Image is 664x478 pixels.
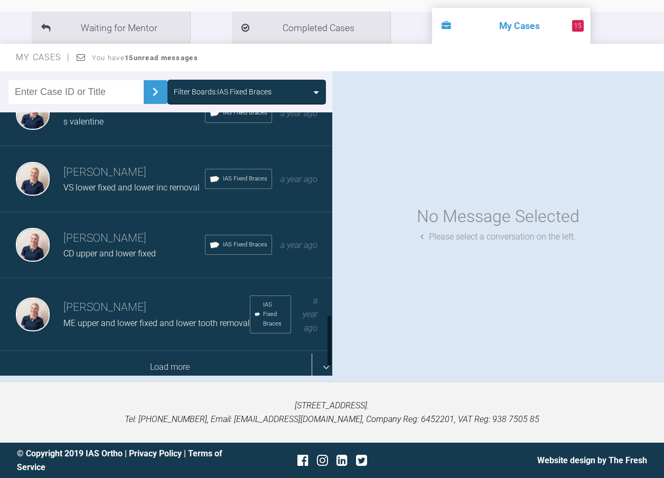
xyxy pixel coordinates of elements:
[16,52,70,62] span: My Cases
[280,108,317,118] span: a year ago
[147,83,164,100] img: chevronRight.28bd32b0.svg
[223,108,267,118] span: IAS Fixed Braces
[92,54,198,62] span: You have
[432,8,591,44] li: My Cases
[232,12,390,44] li: Completed Cases
[32,12,190,44] li: Waiting for Mentor
[263,300,286,329] span: IAS Fixed Braces
[63,230,205,247] h3: [PERSON_NAME]
[63,248,156,259] span: CD upper and lower fixed
[63,183,200,193] span: VS lower fixed and lower inc removal
[129,448,182,458] a: Privacy Policy
[303,295,317,332] span: a year ago
[280,240,317,250] span: a year ago
[63,318,250,328] span: ME upper and lower fixed and lower tooth removal
[223,240,267,250] span: IAS Fixed Braces
[16,162,50,196] img: Olivia Nixon
[537,455,647,465] a: Website design by The Fresh
[17,448,222,472] a: Terms of Service
[8,80,144,104] input: Enter Case ID or Title
[16,228,50,262] img: Olivia Nixon
[63,299,250,317] h3: [PERSON_NAME]
[63,164,205,181] h3: [PERSON_NAME]
[280,174,317,184] span: a year ago
[17,399,647,426] p: [STREET_ADDRESS]. Tel: [PHONE_NUMBER], Email: [EMAIL_ADDRESS][DOMAIN_NAME], Company Reg: 6452201,...
[63,117,104,127] span: s valentine
[16,96,50,130] img: Olivia Nixon
[16,298,50,331] img: Olivia Nixon
[223,174,267,184] span: IAS Fixed Braces
[17,447,227,474] div: © Copyright 2019 IAS Ortho | |
[174,86,272,98] div: Filter Boards: IAS Fixed Braces
[420,230,576,244] div: Please select a conversation on the left.
[125,54,198,62] strong: 15 unread messages
[417,203,579,230] div: No Message Selected
[572,20,584,32] span: 15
